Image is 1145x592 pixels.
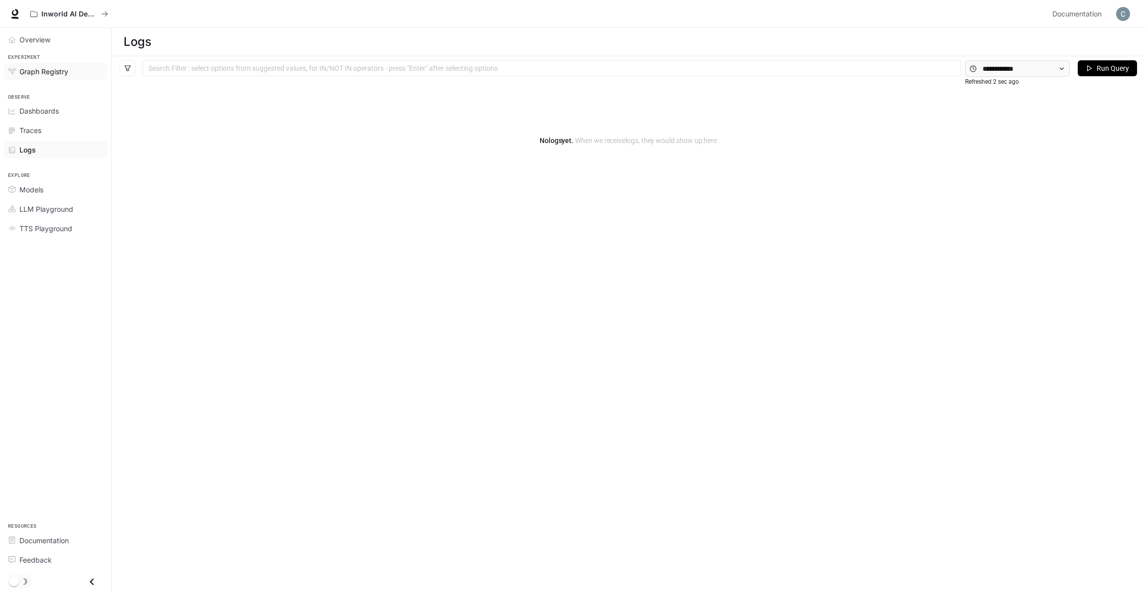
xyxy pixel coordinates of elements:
h1: Logs [124,32,151,52]
a: Logs [4,141,107,158]
span: When we receive logs , they would show up here [573,137,717,145]
a: Traces [4,122,107,139]
a: Models [4,181,107,198]
span: Run Query [1097,63,1129,74]
span: filter [124,65,131,72]
span: Documentation [1052,8,1102,20]
span: Graph Registry [19,66,68,77]
article: Refreshed 2 sec ago [965,77,1019,87]
span: Traces [19,125,41,136]
span: TTS Playground [19,223,72,234]
span: Dark mode toggle [9,576,19,587]
span: Feedback [19,555,52,565]
button: Run Query [1078,60,1137,76]
a: Dashboards [4,102,107,120]
a: Graph Registry [4,63,107,80]
button: User avatar [1113,4,1133,24]
img: User avatar [1116,7,1130,21]
a: Overview [4,31,107,48]
p: Inworld AI Demos [41,10,97,18]
a: LLM Playground [4,200,107,218]
span: LLM Playground [19,204,73,214]
a: Feedback [4,551,107,569]
button: Close drawer [81,572,103,592]
a: TTS Playground [4,220,107,237]
button: filter [120,60,136,76]
span: Logs [19,145,36,155]
article: No logs yet. [540,135,717,146]
span: Dashboards [19,106,59,116]
a: Documentation [1048,4,1109,24]
span: Overview [19,34,50,45]
a: Documentation [4,532,107,549]
span: Documentation [19,535,69,546]
span: Models [19,184,43,195]
button: All workspaces [26,4,113,24]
